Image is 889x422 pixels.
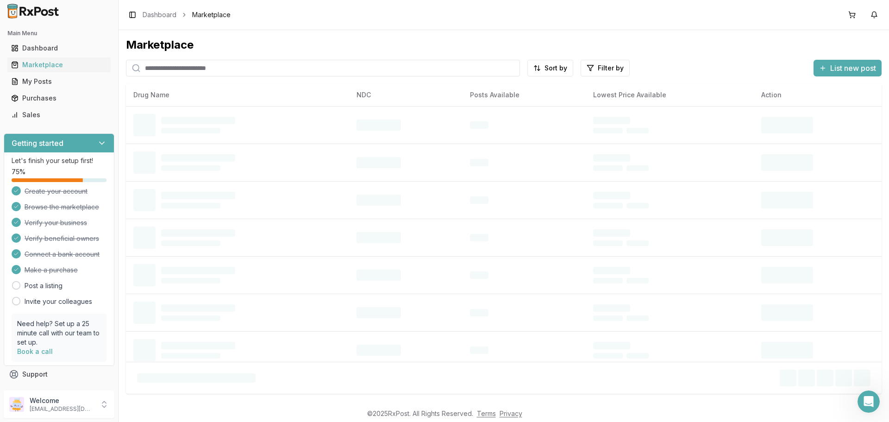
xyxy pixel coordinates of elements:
button: Sort by [527,60,573,76]
span: Connect a bank account [25,250,100,259]
span: Verify beneficial owners [25,234,99,243]
a: Post a listing [25,281,63,290]
span: Sort by [545,63,567,73]
div: Sales [11,110,107,120]
a: Purchases [7,90,111,107]
a: Privacy [500,409,522,417]
span: Filter by [598,63,624,73]
div: My Posts [11,77,107,86]
iframe: Intercom live chat [858,391,880,413]
span: Marketplace [192,10,231,19]
h2: Main Menu [7,30,111,37]
a: Sales [7,107,111,123]
span: Feedback [22,386,54,396]
img: RxPost Logo [4,4,63,19]
button: My Posts [4,74,114,89]
span: 75 % [12,167,25,176]
button: Sales [4,107,114,122]
button: Support [4,366,114,383]
p: Let's finish your setup first! [12,156,106,165]
button: Dashboard [4,41,114,56]
nav: breadcrumb [143,10,231,19]
h3: Getting started [12,138,63,149]
p: [EMAIL_ADDRESS][DOMAIN_NAME] [30,405,94,413]
span: Browse the marketplace [25,202,99,212]
a: Terms [477,409,496,417]
p: Welcome [30,396,94,405]
button: List new post [814,60,882,76]
th: Lowest Price Available [586,84,754,106]
span: Make a purchase [25,265,78,275]
a: Invite your colleagues [25,297,92,306]
div: Marketplace [11,60,107,69]
img: User avatar [9,397,24,412]
span: Create your account [25,187,88,196]
button: Filter by [581,60,630,76]
a: Marketplace [7,57,111,73]
th: NDC [349,84,463,106]
th: Action [754,84,882,106]
p: Need help? Set up a 25 minute call with our team to set up. [17,319,101,347]
button: Marketplace [4,57,114,72]
a: Dashboard [7,40,111,57]
div: Marketplace [126,38,882,52]
span: List new post [830,63,876,74]
span: Verify your business [25,218,87,227]
a: Dashboard [143,10,176,19]
a: Book a call [17,347,53,355]
div: Dashboard [11,44,107,53]
button: Purchases [4,91,114,106]
button: Feedback [4,383,114,399]
th: Posts Available [463,84,586,106]
a: List new post [814,64,882,74]
th: Drug Name [126,84,349,106]
div: Purchases [11,94,107,103]
a: My Posts [7,73,111,90]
